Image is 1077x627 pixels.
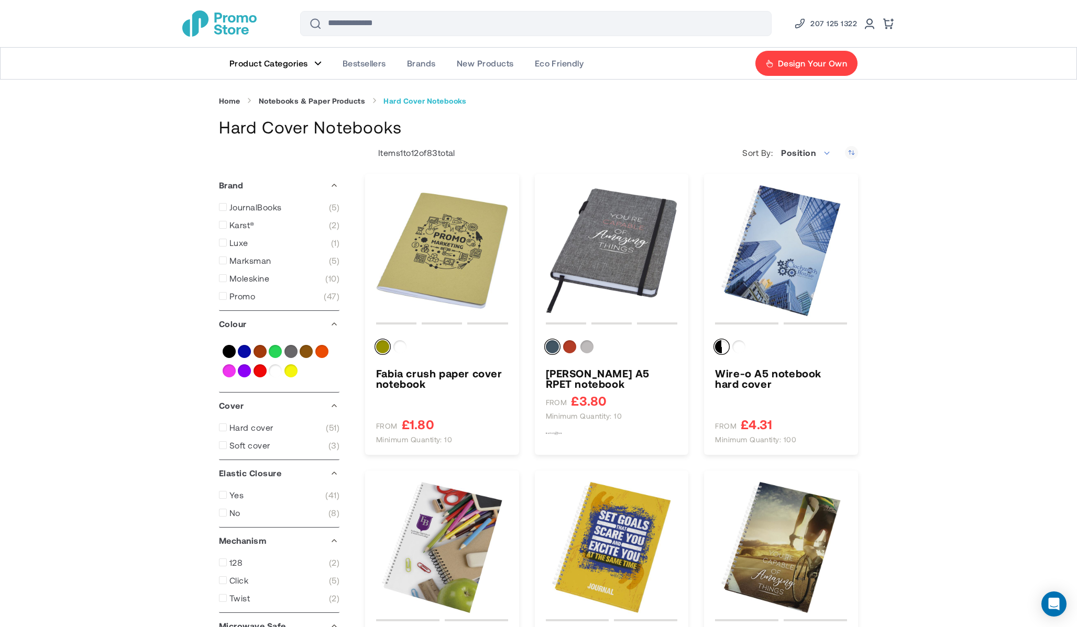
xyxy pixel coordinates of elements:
[219,528,339,554] div: Mechanism
[1041,591,1067,617] div: Open Intercom Messenger
[427,148,438,158] span: 83
[546,340,678,357] div: Colour
[219,575,339,586] a: Click 5
[219,557,339,568] a: 128 2
[383,96,467,106] strong: Hard Cover Notebooks
[329,557,339,568] span: 2
[546,368,678,389] a: Orin A5 RPET notebook
[223,364,236,377] a: Pink
[229,422,273,433] span: Hard cover
[365,148,455,158] p: Items to of total
[219,311,339,337] div: Colour
[219,422,339,433] a: Hard cover 51
[229,202,282,212] span: JournalBooks
[393,340,406,353] div: White
[219,116,858,138] h1: Hard Cover Notebooks
[284,345,298,358] a: Grey
[223,345,236,358] a: Black
[329,593,339,603] span: 2
[571,394,607,407] span: £3.80
[328,508,339,518] span: 8
[563,340,576,353] div: Brick
[229,557,243,568] span: 128
[238,364,251,377] a: Purple
[376,340,508,357] div: Colour
[546,340,559,353] div: Hale Blue
[343,58,386,69] span: Bestsellers
[219,440,339,451] a: Soft cover 3
[219,172,339,198] div: Brand
[229,273,269,284] span: Moleskine
[219,393,339,419] div: Cover
[715,421,737,431] span: FROM
[219,96,240,106] a: Home
[219,255,339,266] a: Marksman 5
[775,142,837,163] span: Position
[457,58,514,69] span: New Products
[229,291,255,301] span: Promo
[742,148,775,158] label: Sort By
[715,435,796,444] span: Minimum quantity: 100
[331,238,339,248] span: 1
[229,593,250,603] span: Twist
[794,17,857,30] a: Phone
[715,340,728,353] div: White&Solid black
[229,58,308,69] span: Product Categories
[732,340,745,353] div: White
[328,440,339,451] span: 3
[325,273,339,284] span: 10
[376,340,389,353] div: Olive
[269,345,282,358] a: Green
[219,291,339,301] a: Promo 47
[715,340,847,357] div: Colour
[238,345,251,358] a: Blue
[715,185,847,317] a: Wire-o A5 notebook hard cover
[329,202,339,212] span: 5
[229,490,244,500] span: Yes
[229,255,271,266] span: Marksman
[715,368,847,389] a: Wire-o A5 notebook hard cover
[376,482,508,613] img: Wire-o A4 notebook hard cover
[219,490,339,500] a: Yes 41
[254,364,267,377] a: Red
[229,238,248,248] span: Luxe
[219,220,339,230] a: Karst® 2
[329,255,339,266] span: 5
[219,593,339,603] a: Twist 2
[284,364,298,377] a: Yellow
[810,17,857,30] span: 207 125 1322
[411,148,419,158] span: 12
[376,368,508,389] a: Fabia crush paper cover notebook
[182,10,257,37] a: store logo
[546,426,562,441] img: Marksman
[326,422,339,433] span: 51
[376,435,453,444] span: Minimum quantity: 10
[715,482,847,613] a: Desk-Mate® A5 hard cover undated diary
[376,421,398,431] span: FROM
[229,440,270,451] span: Soft cover
[400,148,403,158] span: 1
[254,345,267,358] a: Brown
[219,273,339,284] a: Moleskine 10
[546,398,567,407] span: FROM
[219,238,339,248] a: Luxe 1
[402,418,434,431] span: £1.80
[580,340,594,353] div: Heather grey
[229,220,255,230] span: Karst®
[546,368,678,389] h3: [PERSON_NAME] A5 RPET notebook
[325,490,339,500] span: 41
[781,148,816,158] span: Position
[741,418,772,431] span: £4.31
[219,460,339,486] div: Elastic Closure
[546,185,678,317] img: Orin A5 RPET notebook
[300,345,313,358] a: Natural
[535,58,584,69] span: Eco Friendly
[546,482,678,613] img: Desk-Mate® A5 hard cover journal
[219,202,339,212] a: JournalBooks 5
[315,345,328,358] a: Orange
